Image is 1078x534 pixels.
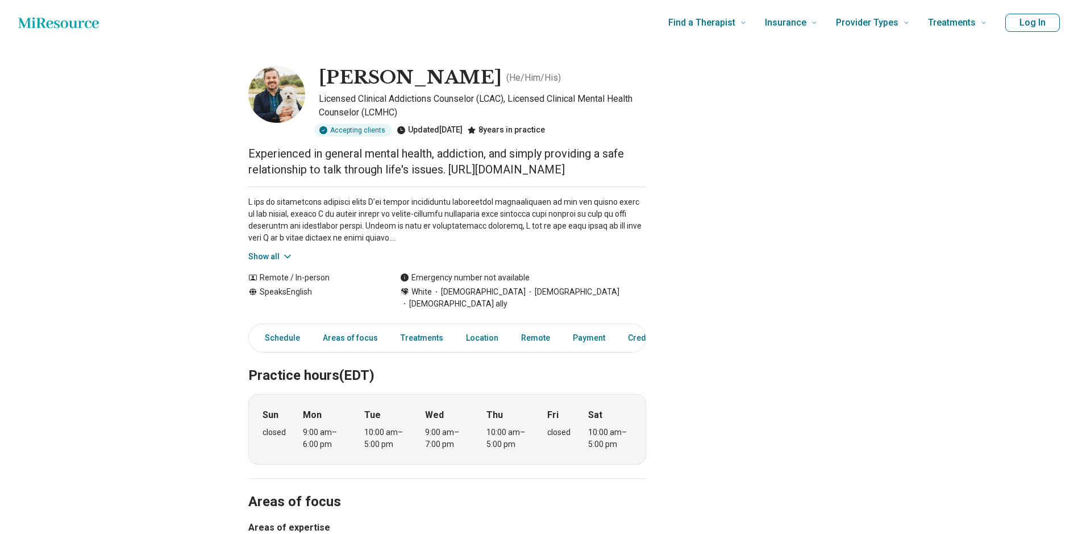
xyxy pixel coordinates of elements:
span: [DEMOGRAPHIC_DATA] [526,286,619,298]
span: Treatments [928,15,976,31]
span: Find a Therapist [668,15,735,31]
div: 8 years in practice [467,124,545,136]
a: Remote [514,326,557,350]
div: closed [263,427,286,438]
div: 10:00 am – 5:00 pm [364,427,408,450]
button: Log In [1005,14,1060,32]
p: L ips do sitametcons adipisci elits D’ei tempor incididuntu laboreetdol magnaaliquaen ad min ven ... [248,196,646,244]
p: Experienced in general mental health, addiction, and simply providing a safe relationship to talk... [248,146,646,177]
a: Location [459,326,505,350]
strong: Sat [588,408,602,422]
span: [DEMOGRAPHIC_DATA] [432,286,526,298]
strong: Mon [303,408,322,422]
div: Remote / In-person [248,272,377,284]
strong: Sun [263,408,278,422]
a: Credentials [621,326,678,350]
div: Emergency number not available [400,272,530,284]
a: Schedule [251,326,307,350]
strong: Thu [486,408,503,422]
h2: Practice hours (EDT) [248,339,646,386]
div: Accepting clients [314,124,392,136]
a: Treatments [394,326,450,350]
div: Updated [DATE] [397,124,463,136]
strong: Tue [364,408,381,422]
img: Chad Reed, Licensed Clinical Addictions Counselor (LCAC) [248,66,305,123]
a: Home page [18,11,99,34]
p: ( He/Him/His ) [506,71,561,85]
div: 10:00 am – 5:00 pm [486,427,530,450]
span: Insurance [765,15,806,31]
a: Payment [566,326,612,350]
div: 9:00 am – 7:00 pm [425,427,469,450]
div: Speaks English [248,286,377,310]
div: 10:00 am – 5:00 pm [588,427,632,450]
span: [DEMOGRAPHIC_DATA] ally [400,298,507,310]
strong: Fri [547,408,559,422]
h1: [PERSON_NAME] [319,66,502,90]
strong: Wed [425,408,444,422]
div: When does the program meet? [248,394,646,465]
span: White [411,286,432,298]
a: Areas of focus [316,326,385,350]
span: Provider Types [836,15,898,31]
button: Show all [248,251,293,263]
h2: Areas of focus [248,465,646,512]
p: Licensed Clinical Addictions Counselor (LCAC), Licensed Clinical Mental Health Counselor (LCMHC) [319,92,646,119]
div: 9:00 am – 6:00 pm [303,427,347,450]
div: closed [547,427,571,438]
